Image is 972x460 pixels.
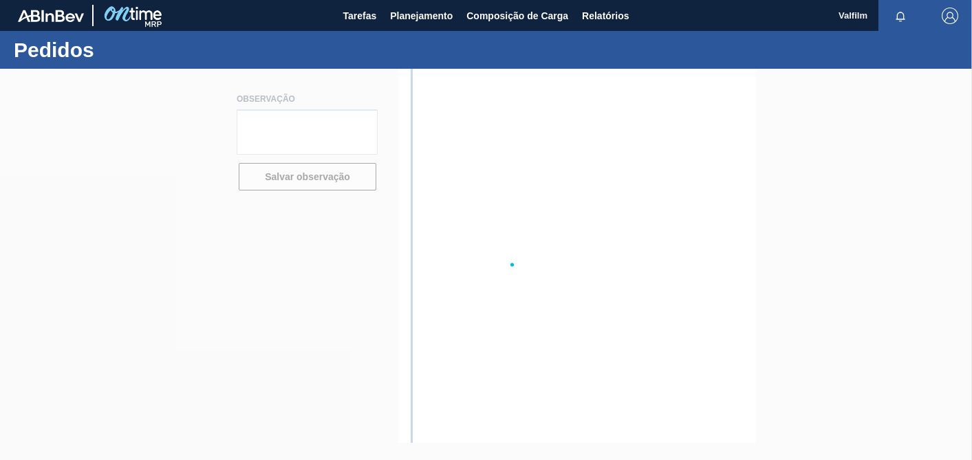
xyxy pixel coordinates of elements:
[14,42,258,58] h1: Pedidos
[582,8,629,24] span: Relatórios
[18,10,84,22] img: TNhmsLtSVTkK8tSr43FrP2fwEKptu5GPRR3wAAAABJRU5ErkJggg==
[878,6,922,25] button: Notificações
[390,8,453,24] span: Planejamento
[343,8,376,24] span: Tarefas
[942,8,958,24] img: Logout
[466,8,568,24] span: Composição de Carga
